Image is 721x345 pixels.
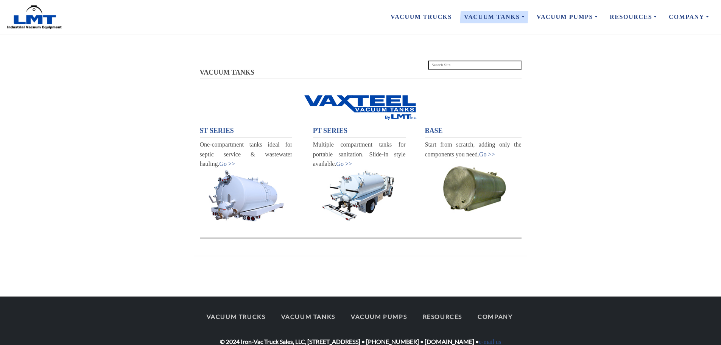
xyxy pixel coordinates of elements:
[200,140,293,169] div: One-compartment tanks ideal for septic service & wastewater hauling.
[274,309,342,325] a: Vacuum Tanks
[425,159,522,215] img: Stacks Image 9321
[313,127,347,134] span: PT SERIES
[200,127,234,134] span: ST SERIES
[479,339,501,345] a: e-mail us
[220,161,235,167] a: Go >>
[200,169,293,222] img: Stacks Image 9317
[425,125,522,136] a: BASE
[425,159,522,215] a: Base Tanks
[313,125,406,136] a: PT SERIES
[303,93,418,120] img: Stacks Image 111527
[200,237,522,239] img: Stacks Image 12027
[428,61,522,70] input: Search Site
[344,309,414,325] a: Vacuum Pumps
[313,169,406,222] a: PT - Portable Sanitation
[604,9,663,25] a: Resources
[313,140,406,169] div: Multiple compartment tanks for portable sanitation. Slide-in style available.
[200,309,273,325] a: Vacuum Trucks
[6,5,63,30] img: LMT
[200,169,293,222] a: ST - Septic Service
[313,169,406,222] img: Stacks Image 9319
[425,127,443,134] span: BASE
[200,125,293,136] a: ST SERIES
[336,161,352,167] a: Go >>
[663,9,715,25] a: Company
[425,140,522,159] div: Start from scratch, adding only the components you need.
[385,9,458,25] a: Vacuum Trucks
[479,151,495,158] a: Go >>
[471,309,519,325] a: Company
[205,93,517,120] a: Vacuum Tanks
[200,69,255,76] span: VACUUM TANKS
[531,9,604,25] a: Vacuum Pumps
[416,309,469,325] a: Resources
[458,9,531,25] a: Vacuum Tanks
